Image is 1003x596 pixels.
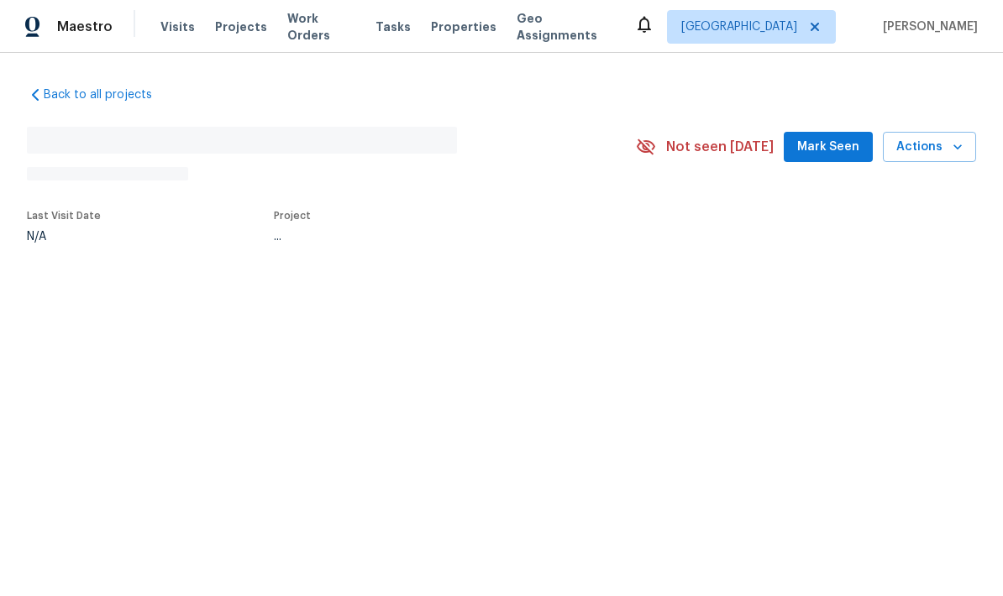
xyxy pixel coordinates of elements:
a: Back to all projects [27,86,188,103]
span: [GEOGRAPHIC_DATA] [681,18,797,35]
span: Properties [431,18,496,35]
span: Tasks [375,21,411,33]
button: Mark Seen [784,132,873,163]
span: Visits [160,18,195,35]
span: Geo Assignments [517,10,614,44]
span: Not seen [DATE] [666,139,774,155]
span: [PERSON_NAME] [876,18,978,35]
span: Actions [896,137,963,158]
span: Maestro [57,18,113,35]
div: N/A [27,231,101,243]
span: Projects [215,18,267,35]
button: Actions [883,132,976,163]
div: ... [274,231,596,243]
span: Mark Seen [797,137,859,158]
span: Work Orders [287,10,355,44]
span: Last Visit Date [27,211,101,221]
span: Project [274,211,311,221]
